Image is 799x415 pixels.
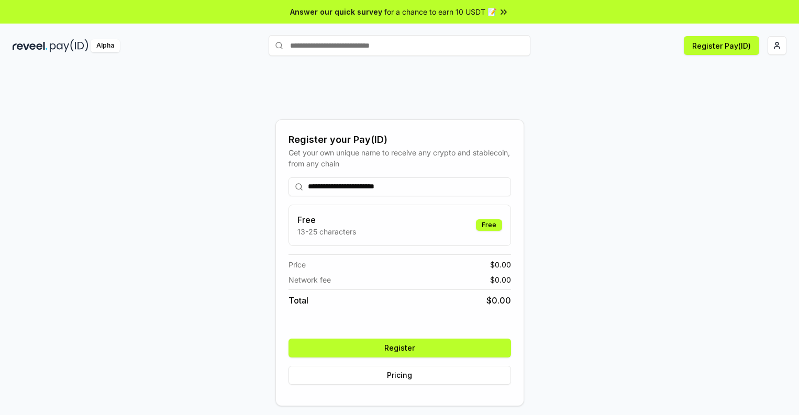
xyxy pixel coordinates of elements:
[297,214,356,226] h3: Free
[288,339,511,357] button: Register
[91,39,120,52] div: Alpha
[288,147,511,169] div: Get your own unique name to receive any crypto and stablecoin, from any chain
[290,6,382,17] span: Answer our quick survey
[50,39,88,52] img: pay_id
[476,219,502,231] div: Free
[288,294,308,307] span: Total
[288,366,511,385] button: Pricing
[486,294,511,307] span: $ 0.00
[288,259,306,270] span: Price
[384,6,496,17] span: for a chance to earn 10 USDT 📝
[288,274,331,285] span: Network fee
[288,132,511,147] div: Register your Pay(ID)
[490,259,511,270] span: $ 0.00
[684,36,759,55] button: Register Pay(ID)
[490,274,511,285] span: $ 0.00
[297,226,356,237] p: 13-25 characters
[13,39,48,52] img: reveel_dark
